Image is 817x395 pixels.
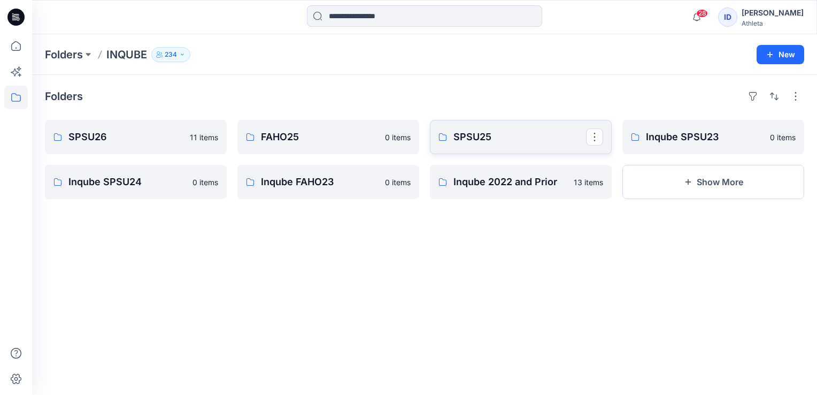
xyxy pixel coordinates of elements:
p: 13 items [574,177,603,188]
button: Show More [622,165,804,199]
a: Inqube SPSU240 items [45,165,227,199]
a: Inqube SPSU230 items [622,120,804,154]
a: FAHO250 items [237,120,419,154]
button: New [757,45,804,64]
button: 234 [151,47,190,62]
div: ID [718,7,737,27]
p: Inqube FAHO23 [261,174,379,189]
p: 0 items [385,132,411,143]
a: SPSU2611 items [45,120,227,154]
p: 11 items [190,132,218,143]
h4: Folders [45,90,83,103]
p: 0 items [770,132,796,143]
p: SPSU25 [453,130,586,145]
p: Inqube SPSU24 [68,174,186,189]
p: 0 items [192,177,218,188]
div: Athleta [742,19,804,27]
a: Inqube 2022 and Prior13 items [430,165,612,199]
div: [PERSON_NAME] [742,6,804,19]
p: INQUBE [106,47,147,62]
p: 234 [165,49,177,60]
a: SPSU25 [430,120,612,154]
p: FAHO25 [261,130,379,145]
a: Folders [45,47,83,62]
p: SPSU26 [68,130,183,145]
p: Inqube 2022 and Prior [453,174,567,189]
p: 0 items [385,177,411,188]
p: Inqube SPSU23 [646,130,764,145]
a: Inqube FAHO230 items [237,165,419,199]
span: 28 [696,9,708,18]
